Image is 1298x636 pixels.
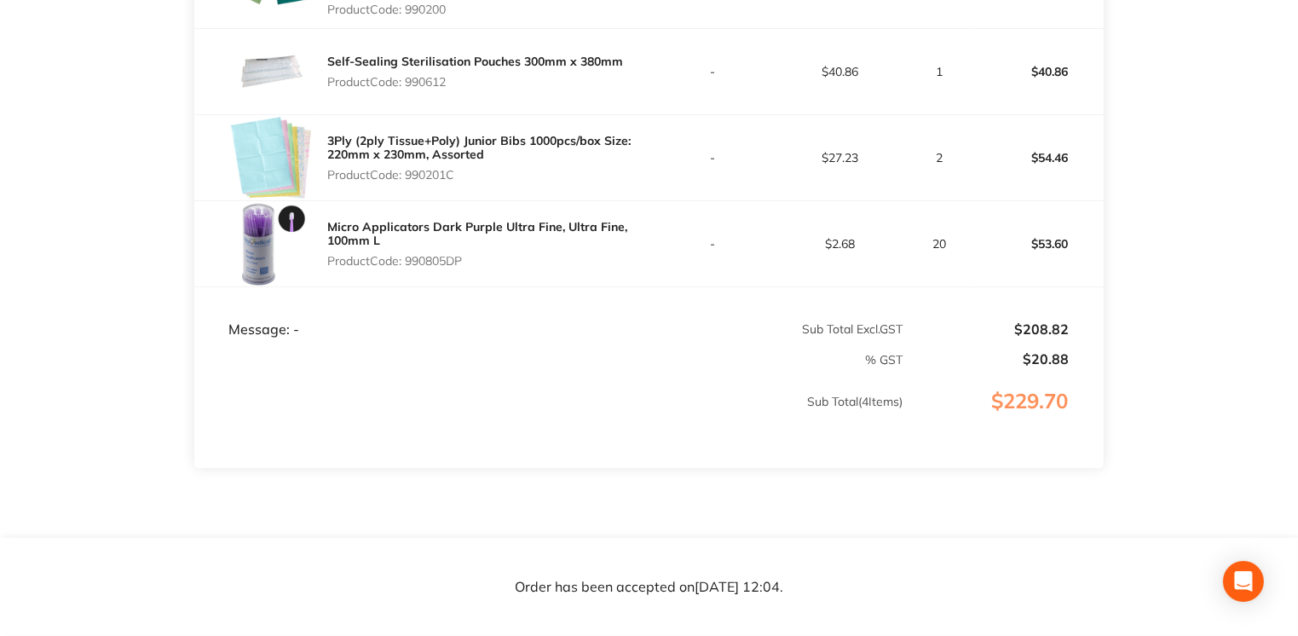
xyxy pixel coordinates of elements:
p: $27.23 [777,151,903,165]
p: $40.86 [777,65,903,78]
p: % GST [195,353,903,367]
img: c3NrdnBucw [228,29,314,114]
p: 1 [904,65,975,78]
div: Open Intercom Messenger [1223,561,1264,602]
p: $208.82 [904,321,1070,337]
p: - [650,237,776,251]
p: $54.46 [977,137,1102,178]
img: YnB5M2VycQ [228,201,314,286]
p: Sub Total Excl. GST [650,322,903,336]
p: - [650,65,776,78]
a: Micro Applicators Dark Purple Ultra Fine, Ultra Fine, 100mm L [327,219,627,248]
td: Message: - [194,287,649,338]
p: Product Code: 990805DP [327,254,649,268]
img: bGlnbjFsOA [228,115,314,200]
p: - [650,151,776,165]
p: Sub Total ( 4 Items) [195,395,903,442]
p: Product Code: 990612 [327,75,623,89]
p: Order has been accepted on [DATE] 12:04 . [515,580,783,595]
p: 2 [904,151,975,165]
p: 20 [904,237,975,251]
p: $20.88 [904,351,1070,367]
p: $53.60 [977,223,1102,264]
p: Product Code: 990200 [327,3,649,16]
a: Self-Sealing Sterilisation Pouches 300mm x 380mm [327,54,623,69]
p: $2.68 [777,237,903,251]
p: Product Code: 990201C [327,168,649,182]
p: $40.86 [977,51,1102,92]
p: $229.70 [904,390,1103,448]
a: 3Ply (2ply Tissue+Poly) Junior Bibs 1000pcs/box Size: 220mm x 230mm, Assorted [327,133,631,162]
